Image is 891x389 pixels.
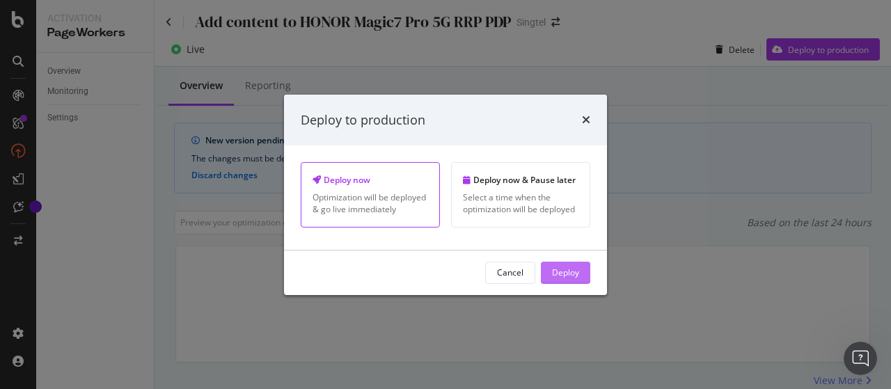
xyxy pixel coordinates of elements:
div: Deploy [552,267,579,278]
div: Select a time when the optimization will be deployed [463,191,578,215]
div: modal [284,94,607,294]
button: Deploy [541,262,590,284]
div: times [582,111,590,129]
div: Deploy now & Pause later [463,174,578,186]
iframe: Intercom live chat [844,342,877,375]
div: Optimization will be deployed & go live immediately [313,191,428,215]
div: Deploy to production [301,111,425,129]
div: Deploy now [313,174,428,186]
div: Cancel [497,267,523,278]
button: Cancel [485,262,535,284]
